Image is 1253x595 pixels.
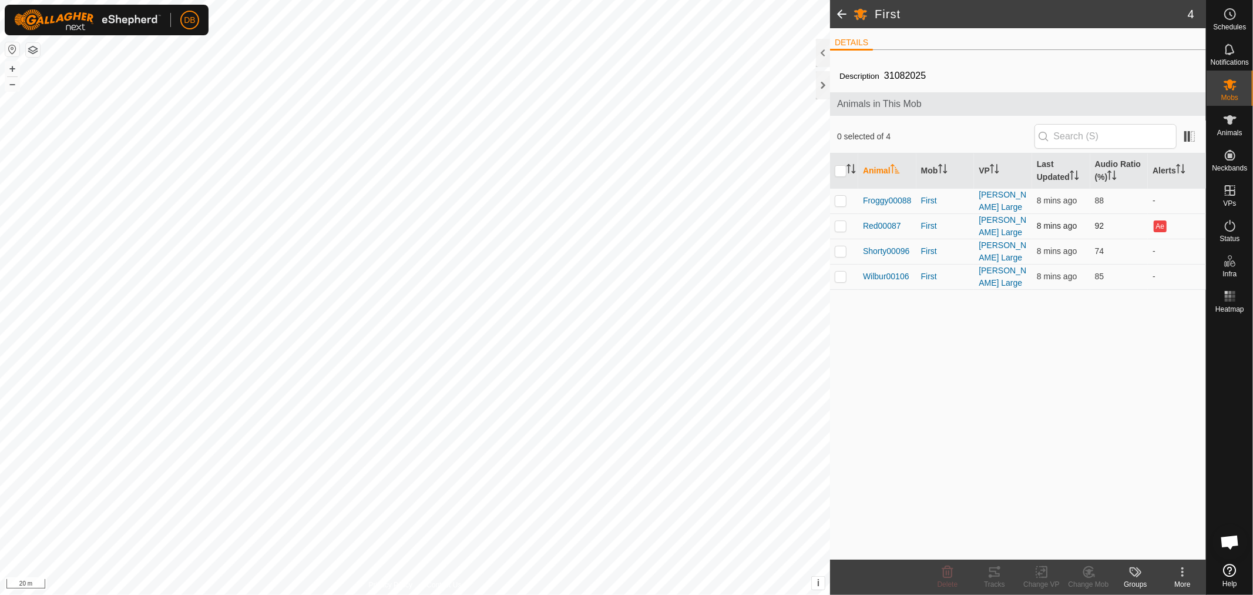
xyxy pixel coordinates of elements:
h2: First [875,7,1188,21]
span: 20 Sept 2025, 5:14 pm [1037,272,1077,281]
span: Red00087 [863,220,901,232]
button: + [5,62,19,76]
p-sorticon: Activate to sort [1176,166,1185,175]
span: Delete [938,580,958,589]
img: Gallagher Logo [14,9,161,31]
span: Froggy00088 [863,195,912,207]
span: Help [1222,580,1237,587]
a: Privacy Policy [369,580,413,590]
div: Change Mob [1065,579,1112,590]
div: First [921,220,970,232]
td: - [1148,264,1206,289]
span: Status [1220,235,1239,242]
button: – [5,77,19,91]
p-sorticon: Activate to sort [990,166,999,175]
span: Animals in This Mob [837,97,1199,111]
span: 31082025 [879,66,930,85]
a: [PERSON_NAME] Large [979,266,1026,288]
span: Mobs [1221,94,1238,101]
span: 0 selected of 4 [837,131,1034,143]
span: 20 Sept 2025, 5:14 pm [1037,196,1077,205]
span: Wilbur00106 [863,270,909,283]
button: Ae [1154,220,1167,232]
th: Alerts [1148,153,1206,189]
div: Open chat [1212,524,1248,560]
span: 85 [1095,272,1104,281]
td: - [1148,188,1206,213]
span: 74 [1095,246,1104,256]
span: Neckbands [1212,165,1247,172]
span: i [817,578,819,588]
button: Reset Map [5,42,19,56]
div: Tracks [971,579,1018,590]
th: Animal [858,153,916,189]
button: Map Layers [26,43,40,57]
a: Contact Us [426,580,461,590]
a: [PERSON_NAME] Large [979,190,1026,212]
p-sorticon: Activate to sort [1107,172,1117,182]
span: Schedules [1213,24,1246,31]
button: i [812,577,825,590]
span: Shorty00096 [863,245,909,258]
p-sorticon: Activate to sort [1070,172,1079,182]
div: More [1159,579,1206,590]
span: 20 Sept 2025, 5:14 pm [1037,246,1077,256]
p-sorticon: Activate to sort [846,166,856,175]
span: 4 [1188,5,1194,23]
p-sorticon: Activate to sort [891,166,900,175]
th: Mob [916,153,975,189]
a: [PERSON_NAME] Large [979,240,1026,262]
span: Infra [1222,270,1237,278]
div: First [921,245,970,258]
div: First [921,270,970,283]
span: 88 [1095,196,1104,205]
div: First [921,195,970,207]
td: - [1148,239,1206,264]
div: Change VP [1018,579,1065,590]
label: Description [839,72,879,81]
th: Last Updated [1032,153,1090,189]
a: [PERSON_NAME] Large [979,215,1026,237]
span: 20 Sept 2025, 5:14 pm [1037,221,1077,230]
p-sorticon: Activate to sort [938,166,948,175]
span: Heatmap [1215,306,1244,313]
input: Search (S) [1034,124,1177,149]
span: Notifications [1211,59,1249,66]
th: VP [974,153,1032,189]
a: Help [1207,559,1253,592]
div: Groups [1112,579,1159,590]
li: DETAILS [830,36,873,51]
th: Audio Ratio (%) [1090,153,1148,189]
span: DB [184,14,195,26]
span: Animals [1217,129,1242,136]
span: VPs [1223,200,1236,207]
span: 92 [1095,221,1104,230]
